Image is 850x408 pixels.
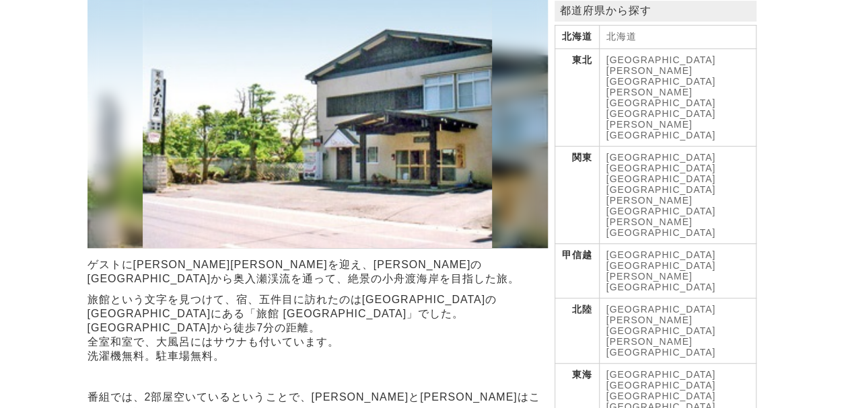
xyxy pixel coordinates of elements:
[606,304,716,315] a: [GEOGRAPHIC_DATA]
[606,260,716,271] a: [GEOGRAPHIC_DATA]
[606,227,716,238] a: [GEOGRAPHIC_DATA]
[606,54,716,65] a: [GEOGRAPHIC_DATA]
[555,147,599,244] th: 関東
[606,391,716,401] a: [GEOGRAPHIC_DATA]
[606,163,716,173] a: [GEOGRAPHIC_DATA]
[606,216,693,227] a: [PERSON_NAME]
[606,195,716,216] a: [PERSON_NAME][GEOGRAPHIC_DATA]
[606,173,716,184] a: [GEOGRAPHIC_DATA]
[555,26,599,49] th: 北海道
[606,336,716,358] a: [PERSON_NAME][GEOGRAPHIC_DATA]
[87,258,548,286] p: ゲストに[PERSON_NAME][PERSON_NAME]を迎え、[PERSON_NAME]の[GEOGRAPHIC_DATA]から奥入瀬渓流を通って、絶景の小舟渡海岸を目指した旅。
[606,184,716,195] a: [GEOGRAPHIC_DATA]
[606,369,716,380] a: [GEOGRAPHIC_DATA]
[606,380,716,391] a: [GEOGRAPHIC_DATA]
[555,244,599,298] th: 甲信越
[555,49,599,147] th: 東北
[606,31,637,42] a: 北海道
[87,293,548,376] section: 旅館という文字を見つけて、宿、五件目に訪れたのは[GEOGRAPHIC_DATA]の[GEOGRAPHIC_DATA]にある「旅館 [GEOGRAPHIC_DATA]」でした。 [GEOGRAP...
[606,249,716,260] a: [GEOGRAPHIC_DATA]
[606,152,716,163] a: [GEOGRAPHIC_DATA]
[555,298,599,364] th: 北陸
[606,87,716,108] a: [PERSON_NAME][GEOGRAPHIC_DATA]
[606,119,716,140] a: [PERSON_NAME][GEOGRAPHIC_DATA]
[606,315,716,336] a: [PERSON_NAME][GEOGRAPHIC_DATA]
[606,65,716,87] a: [PERSON_NAME][GEOGRAPHIC_DATA]
[606,271,716,292] a: [PERSON_NAME][GEOGRAPHIC_DATA]
[555,1,756,22] p: 都道府県から探す
[606,108,716,119] a: [GEOGRAPHIC_DATA]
